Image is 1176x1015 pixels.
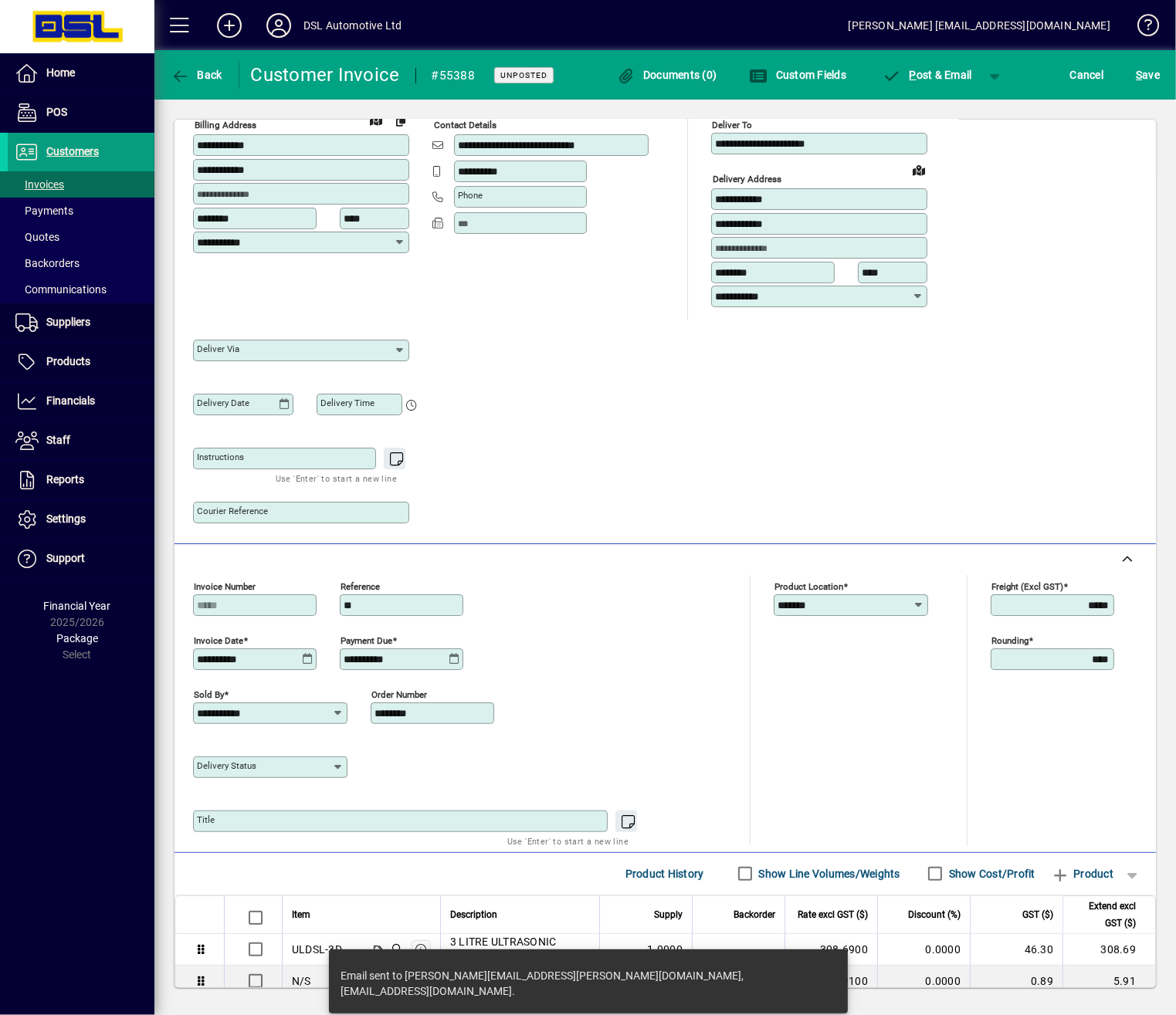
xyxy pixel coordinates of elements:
span: Extend excl GST ($) [1073,898,1136,932]
span: Invoices [15,178,64,191]
span: Home [46,66,75,79]
button: Profile [254,12,303,39]
button: Documents (0) [613,61,721,89]
span: Product History [625,861,704,886]
span: Financials [46,394,95,407]
a: Home [8,54,154,93]
mat-label: Order number [371,689,427,699]
button: Product History [619,860,710,888]
button: Save [1132,61,1164,89]
mat-label: Delivery time [320,398,374,408]
a: Support [8,540,154,578]
mat-label: Reference [341,580,380,591]
td: 0.0000 [877,966,970,997]
td: 308.69 [1062,934,1155,966]
button: Cancel [1066,61,1108,89]
div: N/S [292,973,311,989]
mat-label: Delivery date [197,398,249,408]
div: [PERSON_NAME] [EMAIL_ADDRESS][DOMAIN_NAME] [849,13,1110,38]
a: Reports [8,461,154,499]
a: Suppliers [8,303,154,342]
button: Add [205,12,254,39]
span: Rate excl GST ($) [798,906,868,923]
mat-label: Rounding [991,634,1029,645]
span: Customers [46,145,99,157]
mat-label: Payment due [341,634,392,645]
mat-hint: Use 'Enter' to start a new line [276,469,397,487]
div: Email sent to [PERSON_NAME][EMAIL_ADDRESS][PERSON_NAME][DOMAIN_NAME], [EMAIL_ADDRESS][DOMAIN_NAME]. [341,968,820,999]
mat-label: Deliver To [712,120,752,130]
button: Product [1043,860,1121,888]
mat-label: Product location [774,580,843,591]
div: DSL Automotive Ltd [303,13,402,38]
span: Communications [15,283,107,296]
mat-label: Delivery status [197,760,256,771]
span: Reports [46,473,84,486]
mat-label: Invoice date [194,634,243,645]
mat-label: Sold by [194,689,224,699]
a: Settings [8,500,154,539]
span: Payments [15,205,73,217]
a: POS [8,93,154,132]
mat-label: Title [197,814,215,825]
div: #55388 [432,63,476,88]
td: 5.91 [1062,966,1155,997]
a: Knowledge Base [1126,3,1157,53]
span: Discount (%) [908,906,961,923]
td: 0.0000 [877,934,970,966]
span: Settings [46,513,86,525]
button: Copy to Delivery address [388,108,413,133]
div: ULDSL-3D [292,942,342,957]
a: View on map [364,107,388,132]
span: Cancel [1070,63,1104,87]
span: Backorder [734,906,775,923]
a: Payments [8,198,154,224]
a: Backorders [8,250,154,276]
span: Financial Year [44,600,111,612]
mat-label: Instructions [197,452,244,462]
span: Item [292,906,310,923]
mat-label: Freight (excl GST) [991,580,1063,591]
span: Staff [46,434,70,446]
app-page-header-button: Back [154,61,239,89]
span: Back [171,69,222,81]
span: GST ($) [1022,906,1053,923]
td: 46.30 [970,934,1062,966]
a: Financials [8,382,154,421]
span: ost & Email [883,69,972,81]
span: ave [1136,63,1160,87]
span: Custom Fields [749,69,846,81]
div: Customer Invoice [251,63,400,87]
span: POS [46,106,67,118]
span: P [910,69,917,81]
a: Quotes [8,224,154,250]
span: S [1136,69,1142,81]
mat-label: Courier Reference [197,506,268,516]
mat-hint: Use 'Enter' to start a new line [507,832,629,850]
span: Backorders [15,257,80,269]
span: Unposted [500,70,547,80]
span: 3 LITRE ULTRASONIC CLEANER (DEGAS) [450,934,590,965]
span: Products [46,355,90,367]
a: View on map [907,157,931,182]
label: Show Line Volumes/Weights [756,866,900,881]
a: Invoices [8,171,154,198]
a: Products [8,343,154,381]
span: Quotes [15,231,59,243]
mat-label: Deliver via [197,343,239,354]
mat-label: Phone [458,190,483,201]
label: Show Cost/Profit [946,866,1035,881]
span: Package [56,632,98,645]
span: Supply [654,906,683,923]
span: Support [46,552,85,564]
span: Product [1051,861,1113,886]
span: Suppliers [46,316,90,328]
button: Post & Email [875,61,980,89]
mat-label: Invoice number [194,580,256,591]
button: Custom Fields [745,61,850,89]
span: Description [450,906,497,923]
a: Staff [8,421,154,460]
span: Documents (0) [617,69,717,81]
button: Back [167,61,226,89]
a: Communications [8,276,154,303]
